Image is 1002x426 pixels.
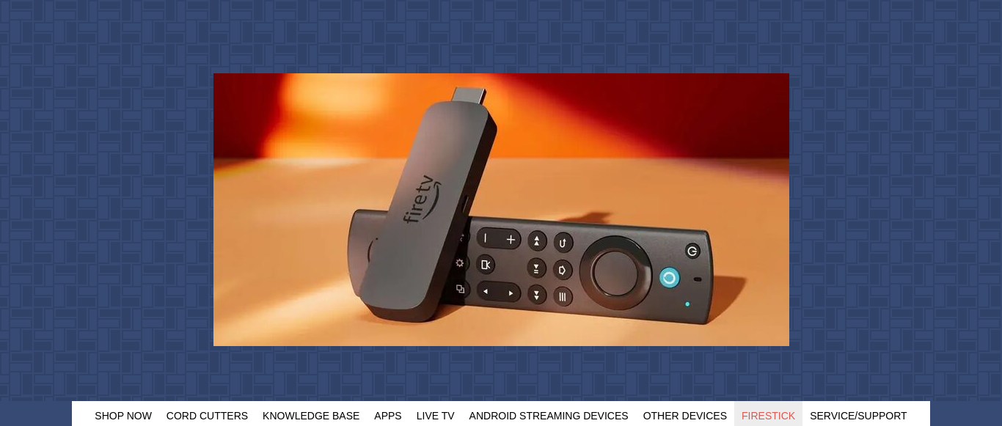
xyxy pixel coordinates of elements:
img: header photo [213,73,789,346]
span: Cord Cutters [167,410,248,422]
span: Live TV [417,410,455,422]
span: Android Streaming Devices [469,410,629,422]
span: Service/Support [810,410,907,422]
span: FireStick [742,410,795,422]
span: Knowledge Base [263,410,359,422]
span: Shop Now [95,410,152,422]
span: Apps [374,410,401,422]
span: Other Devices [643,410,727,422]
iframe: chat widget [870,282,1002,426]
